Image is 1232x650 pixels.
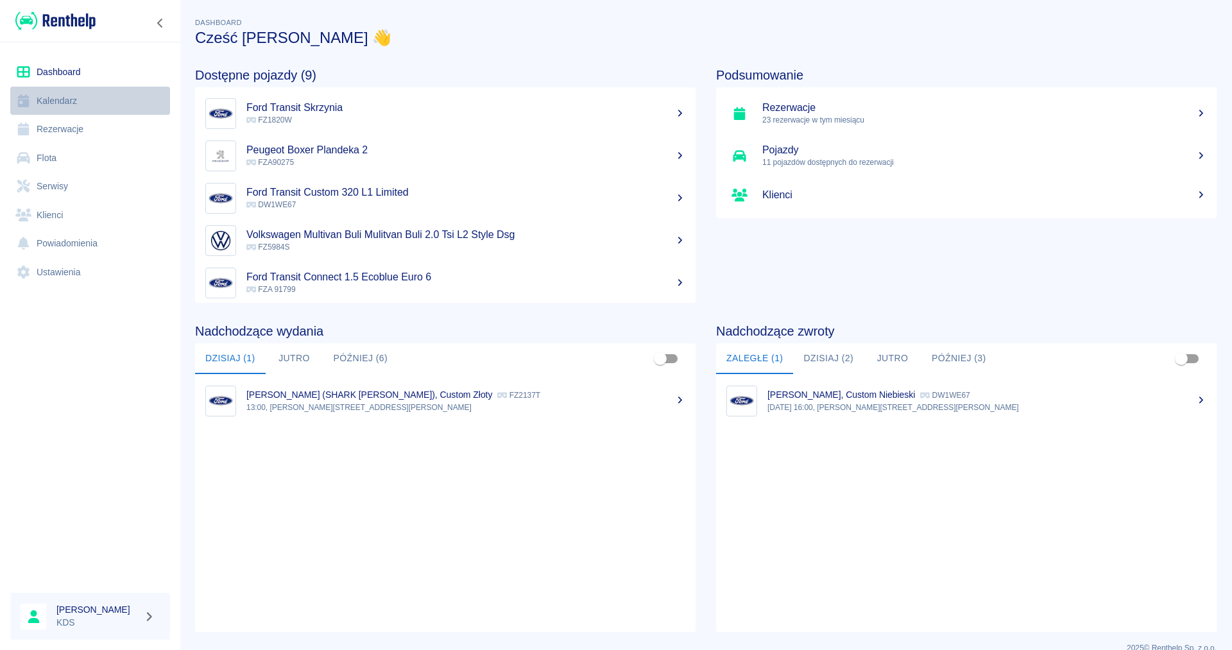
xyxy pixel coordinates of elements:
[762,189,1206,201] h5: Klienci
[209,186,233,210] img: Image
[762,144,1206,157] h5: Pojazdy
[920,391,970,400] p: DW1WE67
[209,389,233,413] img: Image
[195,262,696,304] a: ImageFord Transit Connect 1.5 Ecoblue Euro 6 FZA 91799
[195,219,696,262] a: ImageVolkswagen Multivan Buli Mulitvan Buli 2.0 Tsi L2 Style Dsg FZ5984S
[246,158,294,167] span: FZA90275
[246,243,289,252] span: FZ5984S
[246,186,685,199] h5: Ford Transit Custom 320 L1 Limited
[10,10,96,31] a: Renthelp logo
[1169,346,1193,371] span: Pokaż przypisane tylko do mnie
[716,177,1217,213] a: Klienci
[716,67,1217,83] h4: Podsumowanie
[10,258,170,287] a: Ustawienia
[716,343,793,374] button: Zaległe (1)
[864,343,921,374] button: Jutro
[195,19,242,26] span: Dashboard
[195,323,696,339] h4: Nadchodzące wydania
[195,379,696,422] a: Image[PERSON_NAME] (SHARK [PERSON_NAME]), Custom Złoty FZ2137T13:00, [PERSON_NAME][STREET_ADDRESS...
[209,271,233,295] img: Image
[762,114,1206,126] p: 23 rezerwacje w tym miesiącu
[195,135,696,177] a: ImagePeugeot Boxer Plandeka 2 FZA90275
[15,10,96,31] img: Renthelp logo
[56,603,139,616] h6: [PERSON_NAME]
[246,402,685,413] p: 13:00, [PERSON_NAME][STREET_ADDRESS][PERSON_NAME]
[323,343,398,374] button: Później (6)
[10,87,170,115] a: Kalendarz
[10,201,170,230] a: Klienci
[762,157,1206,168] p: 11 pojazdów dostępnych do rezerwacji
[151,15,170,31] button: Zwiń nawigację
[716,135,1217,177] a: Pojazdy11 pojazdów dostępnych do rezerwacji
[497,391,540,400] p: FZ2137T
[716,92,1217,135] a: Rezerwacje23 rezerwacje w tym miesiącu
[767,389,915,400] p: [PERSON_NAME], Custom Niebieski
[10,115,170,144] a: Rezerwacje
[195,92,696,135] a: ImageFord Transit Skrzynia FZ1820W
[10,229,170,258] a: Powiadomienia
[246,228,685,241] h5: Volkswagen Multivan Buli Mulitvan Buli 2.0 Tsi L2 Style Dsg
[266,343,323,374] button: Jutro
[716,323,1217,339] h4: Nadchodzące zwroty
[246,285,296,294] span: FZA 91799
[195,177,696,219] a: ImageFord Transit Custom 320 L1 Limited DW1WE67
[716,379,1217,422] a: Image[PERSON_NAME], Custom Niebieski DW1WE67[DATE] 16:00, [PERSON_NAME][STREET_ADDRESS][PERSON_NAME]
[195,29,1217,47] h3: Cześć [PERSON_NAME] 👋
[209,101,233,126] img: Image
[246,200,296,209] span: DW1WE67
[10,58,170,87] a: Dashboard
[195,343,266,374] button: Dzisiaj (1)
[209,144,233,168] img: Image
[921,343,997,374] button: Później (3)
[246,144,685,157] h5: Peugeot Boxer Plandeka 2
[209,228,233,253] img: Image
[10,144,170,173] a: Flota
[10,172,170,201] a: Serwisy
[730,389,754,413] img: Image
[648,346,672,371] span: Pokaż przypisane tylko do mnie
[246,271,685,284] h5: Ford Transit Connect 1.5 Ecoblue Euro 6
[195,67,696,83] h4: Dostępne pojazdy (9)
[56,616,139,629] p: KDS
[767,402,1206,413] p: [DATE] 16:00, [PERSON_NAME][STREET_ADDRESS][PERSON_NAME]
[793,343,864,374] button: Dzisiaj (2)
[762,101,1206,114] h5: Rezerwacje
[246,389,492,400] p: [PERSON_NAME] (SHARK [PERSON_NAME]), Custom Złoty
[246,101,685,114] h5: Ford Transit Skrzynia
[246,115,292,124] span: FZ1820W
